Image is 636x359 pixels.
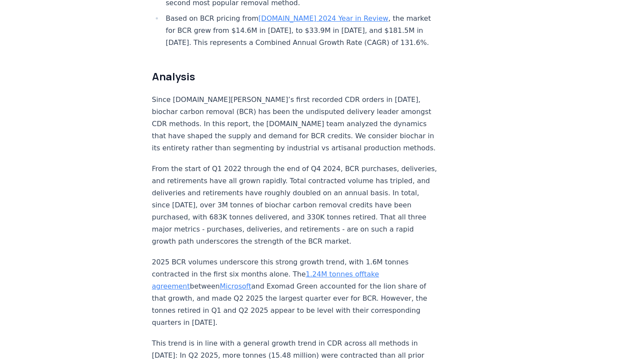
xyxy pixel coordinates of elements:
[258,14,388,22] a: [DOMAIN_NAME] 2024 Year in Review
[152,256,438,329] p: 2025 BCR volumes underscore this strong growth trend, with 1.6M tonnes contracted in the first si...
[152,70,438,83] h2: Analysis
[152,163,438,248] p: From the start of Q1 2022 through the end of Q4 2024, BCR purchases, deliveries, and retirements ...
[152,94,438,154] p: Since [DOMAIN_NAME][PERSON_NAME]’s first recorded CDR orders in [DATE], biochar carbon removal (B...
[220,282,251,290] a: Microsoft
[163,13,438,49] li: Based on BCR pricing from , the market for BCR grew from $14.6M in [DATE], to $33.9M in [DATE], a...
